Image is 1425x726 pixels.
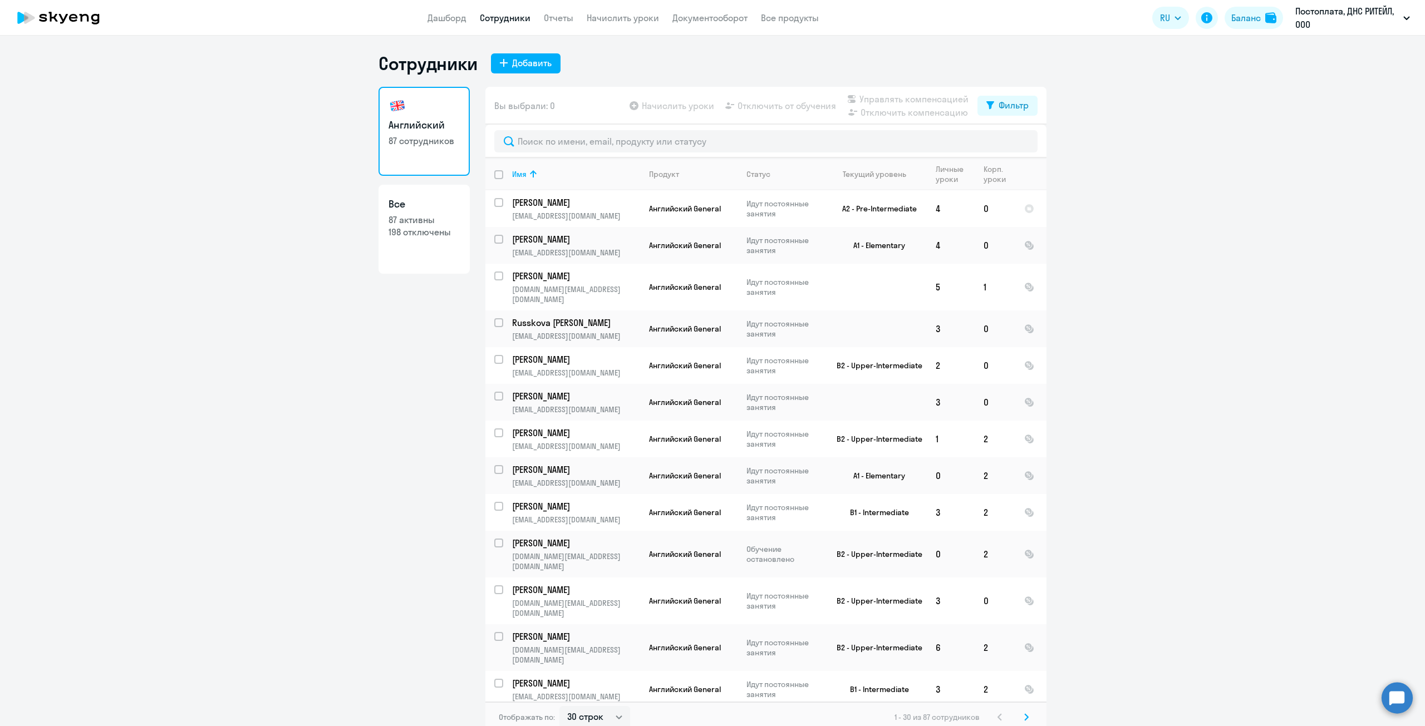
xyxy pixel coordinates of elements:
[587,12,659,23] a: Начислить уроки
[649,596,721,606] span: Английский General
[649,169,737,179] div: Продукт
[512,478,640,488] p: [EMAIL_ADDRESS][DOMAIN_NAME]
[512,645,640,665] p: [DOMAIN_NAME][EMAIL_ADDRESS][DOMAIN_NAME]
[746,638,823,658] p: Идут постоянные занятия
[927,384,975,421] td: 3
[1265,12,1276,23] img: balance
[512,677,638,689] p: [PERSON_NAME]
[1290,4,1416,31] button: Постоплата, ДНС РИТЕЙЛ, ООО
[927,494,975,531] td: 3
[649,684,721,694] span: Английский General
[512,500,640,512] a: [PERSON_NAME]
[984,164,1015,184] div: Корп. уроки
[649,434,721,444] span: Английский General
[746,392,823,412] p: Идут постоянные занятия
[649,324,721,334] span: Английский General
[379,185,470,274] a: Все87 активны198 отключены
[927,577,975,624] td: 3
[512,353,640,366] a: [PERSON_NAME]
[746,429,823,449] p: Идут постоянные занятия
[746,199,823,219] p: Идут постоянные занятия
[649,397,721,407] span: Английский General
[379,52,478,75] h1: Сотрудники
[927,310,975,347] td: 3
[491,53,561,73] button: Добавить
[512,169,527,179] div: Имя
[512,677,640,689] a: [PERSON_NAME]
[823,671,927,708] td: B1 - Intermediate
[1231,11,1261,24] div: Баланс
[649,643,721,653] span: Английский General
[512,196,638,209] p: [PERSON_NAME]
[512,584,638,596] p: [PERSON_NAME]
[389,226,460,238] p: 198 отключены
[389,197,460,211] h3: Все
[927,227,975,264] td: 4
[512,463,640,476] a: [PERSON_NAME]
[746,319,823,339] p: Идут постоянные занятия
[823,457,927,494] td: A1 - Elementary
[512,169,640,179] div: Имя
[977,96,1038,116] button: Фильтр
[512,598,640,618] p: [DOMAIN_NAME][EMAIL_ADDRESS][DOMAIN_NAME]
[512,317,638,329] p: Russkova [PERSON_NAME]
[927,671,975,708] td: 3
[823,577,927,624] td: B2 - Upper-Intermediate
[512,537,640,549] a: [PERSON_NAME]
[512,515,640,525] p: [EMAIL_ADDRESS][DOMAIN_NAME]
[1160,11,1170,24] span: RU
[927,264,975,310] td: 5
[649,471,721,481] span: Английский General
[512,630,638,643] p: [PERSON_NAME]
[512,404,640,414] p: [EMAIL_ADDRESS][DOMAIN_NAME]
[975,227,1015,264] td: 0
[823,227,927,264] td: A1 - Elementary
[512,317,640,329] a: Russkova [PERSON_NAME]
[975,531,1015,577] td: 2
[895,712,980,722] span: 1 - 30 из 87 сотрудников
[389,135,460,147] p: 87 сотрудников
[936,164,974,184] div: Личные уроки
[823,531,927,577] td: B2 - Upper-Intermediate
[512,196,640,209] a: [PERSON_NAME]
[1225,7,1283,29] button: Балансbalance
[389,214,460,226] p: 87 активны
[649,240,721,250] span: Английский General
[544,12,573,23] a: Отчеты
[649,360,721,371] span: Английский General
[512,537,638,549] p: [PERSON_NAME]
[746,679,823,699] p: Идут постоянные занятия
[823,494,927,531] td: B1 - Intermediate
[746,235,823,255] p: Идут постоянные занятия
[927,457,975,494] td: 0
[975,457,1015,494] td: 2
[649,549,721,559] span: Английский General
[389,97,406,115] img: english
[512,692,640,702] p: [EMAIL_ADDRESS][DOMAIN_NAME]
[494,130,1038,152] input: Поиск по имени, email, продукту или статусу
[975,384,1015,421] td: 0
[512,551,640,571] p: [DOMAIN_NAME][EMAIL_ADDRESS][DOMAIN_NAME]
[512,284,640,304] p: [DOMAIN_NAME][EMAIL_ADDRESS][DOMAIN_NAME]
[746,544,823,564] p: Обучение остановлено
[512,441,640,451] p: [EMAIL_ADDRESS][DOMAIN_NAME]
[494,99,555,112] span: Вы выбрали: 0
[427,12,466,23] a: Дашборд
[512,390,638,402] p: [PERSON_NAME]
[512,233,638,245] p: [PERSON_NAME]
[984,164,1008,184] div: Корп. уроки
[512,270,640,282] a: [PERSON_NAME]
[746,169,770,179] div: Статус
[927,531,975,577] td: 0
[927,624,975,671] td: 6
[927,421,975,457] td: 1
[649,282,721,292] span: Английский General
[512,584,640,596] a: [PERSON_NAME]
[975,671,1015,708] td: 2
[512,211,640,221] p: [EMAIL_ADDRESS][DOMAIN_NAME]
[761,12,819,23] a: Все продукты
[512,390,640,402] a: [PERSON_NAME]
[975,577,1015,624] td: 0
[512,427,640,439] a: [PERSON_NAME]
